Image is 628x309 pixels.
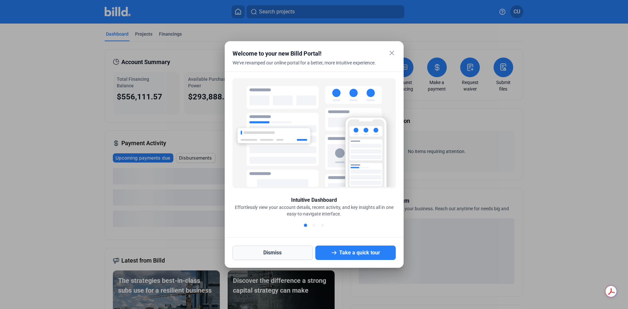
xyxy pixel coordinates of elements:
button: Take a quick tour [315,246,396,260]
mat-icon: close [388,49,396,57]
div: Welcome to your new Billd Portal! [233,49,379,58]
button: Dismiss [233,246,313,260]
div: Intuitive Dashboard [291,196,337,204]
div: We've revamped our online portal for a better, more intuitive experience. [233,60,379,74]
div: Effortlessly view your account details, recent activity, and key insights all in one easy-to-navi... [233,204,396,217]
